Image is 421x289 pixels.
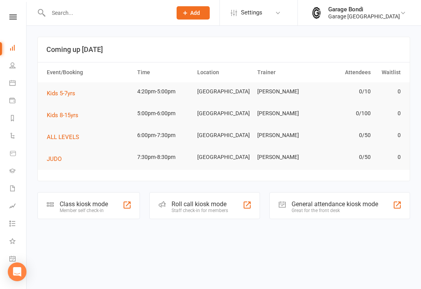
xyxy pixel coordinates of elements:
[374,82,404,101] td: 0
[194,104,254,123] td: [GEOGRAPHIC_DATA]
[374,126,404,144] td: 0
[134,82,194,101] td: 4:20pm-5:00pm
[47,111,84,120] button: Kids 8-15yrs
[47,155,62,162] span: JUDO
[254,104,314,123] td: [PERSON_NAME]
[9,251,27,268] a: General attendance kiosk mode
[8,262,27,281] div: Open Intercom Messenger
[47,90,75,97] span: Kids 5-7yrs
[328,13,400,20] div: Garage [GEOGRAPHIC_DATA]
[254,126,314,144] td: [PERSON_NAME]
[241,4,262,21] span: Settings
[314,62,374,82] th: Attendees
[47,132,85,142] button: ALL LEVELS
[374,148,404,166] td: 0
[314,148,374,166] td: 0/50
[9,198,27,216] a: Assessments
[9,145,27,163] a: Product Sales
[374,62,404,82] th: Waitlist
[254,148,314,166] td: [PERSON_NAME]
[9,40,27,57] a: Dashboard
[134,104,194,123] td: 5:00pm-6:00pm
[9,110,27,128] a: Reports
[194,148,254,166] td: [GEOGRAPHIC_DATA]
[374,104,404,123] td: 0
[194,126,254,144] td: [GEOGRAPHIC_DATA]
[328,6,400,13] div: Garage Bondi
[190,10,200,16] span: Add
[9,57,27,75] a: People
[194,82,254,101] td: [GEOGRAPHIC_DATA]
[172,200,228,208] div: Roll call kiosk mode
[46,7,166,18] input: Search...
[47,134,79,141] span: ALL LEVELS
[46,46,401,54] h3: Coming up [DATE]
[172,208,228,213] div: Staff check-in for members
[292,200,378,208] div: General attendance kiosk mode
[43,62,134,82] th: Event/Booking
[309,5,324,21] img: thumb_image1753165558.png
[134,148,194,166] td: 7:30pm-8:30pm
[9,75,27,93] a: Calendar
[60,200,108,208] div: Class kiosk mode
[134,126,194,144] td: 6:00pm-7:30pm
[9,93,27,110] a: Payments
[314,82,374,101] td: 0/10
[314,126,374,144] td: 0/50
[9,233,27,251] a: What's New
[254,82,314,101] td: [PERSON_NAME]
[177,6,210,20] button: Add
[134,62,194,82] th: Time
[47,89,81,98] button: Kids 5-7yrs
[292,208,378,213] div: Great for the front desk
[254,62,314,82] th: Trainer
[47,112,78,119] span: Kids 8-15yrs
[194,62,254,82] th: Location
[47,154,67,164] button: JUDO
[60,208,108,213] div: Member self check-in
[314,104,374,123] td: 0/100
